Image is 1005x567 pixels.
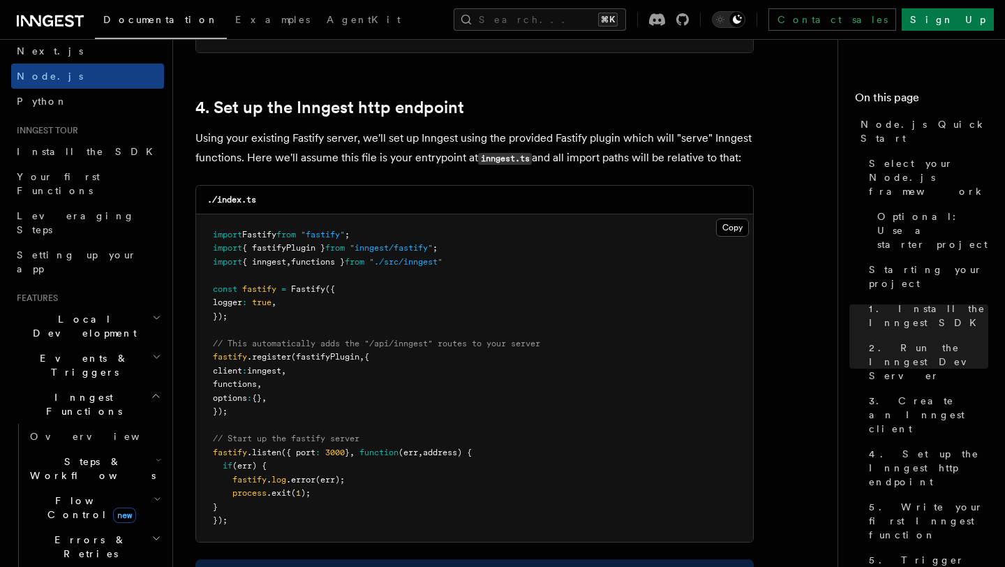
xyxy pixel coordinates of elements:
span: }); [213,406,228,416]
span: : [315,448,320,457]
span: import [213,257,242,267]
span: "fastify" [301,230,345,240]
span: log [271,475,286,485]
span: Inngest tour [11,125,78,136]
span: from [325,243,345,253]
span: Flow Control [24,494,154,522]
span: Documentation [103,14,218,25]
a: Node.js Quick Start [855,112,988,151]
span: client [213,366,242,376]
span: 5. Write your first Inngest function [869,500,988,542]
span: AgentKit [327,14,401,25]
span: ; [433,243,438,253]
span: { fastifyPlugin } [242,243,325,253]
a: Python [11,89,164,114]
span: 3. Create an Inngest client [869,394,988,436]
a: 4. Set up the Inngest http endpoint [863,441,988,494]
span: Fastify [242,230,276,240]
span: address) { [423,448,472,457]
span: 1. Install the Inngest SDK [869,302,988,330]
span: (err [399,448,418,457]
h4: On this page [855,89,988,112]
span: process [232,488,267,498]
span: logger [213,297,242,307]
span: inngest [247,366,281,376]
span: (err) { [232,461,267,471]
span: }); [213,311,228,321]
a: 2. Run the Inngest Dev Server [863,335,988,388]
a: Next.js [11,38,164,64]
a: Starting your project [863,257,988,296]
span: Your first Functions [17,171,100,196]
span: {} [252,393,262,403]
span: .error [286,475,315,485]
a: Overview [24,424,164,449]
span: Optional: Use a starter project [877,209,988,251]
span: Examples [235,14,310,25]
span: ({ [325,284,335,294]
code: ./index.ts [207,195,256,205]
span: true [252,297,271,307]
span: Starting your project [869,263,988,290]
button: Events & Triggers [11,346,164,385]
a: 4. Set up the Inngest http endpoint [195,98,464,117]
span: , [286,257,291,267]
span: , [262,393,267,403]
span: new [113,508,136,523]
span: Python [17,96,68,107]
a: Contact sales [768,8,896,31]
button: Steps & Workflows [24,449,164,488]
span: Events & Triggers [11,351,152,379]
code: inngest.ts [478,153,532,165]
span: import [213,230,242,240]
span: : [242,297,247,307]
span: from [276,230,296,240]
span: "inngest/fastify" [350,243,433,253]
button: Flow Controlnew [24,488,164,527]
button: Copy [716,219,749,237]
a: Optional: Use a starter project [872,204,988,257]
span: (err); [315,475,345,485]
span: fastify [242,284,276,294]
span: "./src/inngest" [369,257,442,267]
button: Inngest Functions [11,385,164,424]
a: Leveraging Steps [11,203,164,242]
button: Errors & Retries [24,527,164,566]
span: { [364,352,369,362]
span: function [359,448,399,457]
span: Features [11,293,58,304]
span: Node.js [17,71,83,82]
span: from [345,257,364,267]
span: Leveraging Steps [17,210,135,235]
a: Node.js [11,64,164,89]
span: .listen [247,448,281,457]
span: 2. Run the Inngest Dev Server [869,341,988,383]
span: functions } [291,257,345,267]
span: 3000 [325,448,345,457]
span: Errors & Retries [24,533,151,561]
a: Install the SDK [11,139,164,164]
span: , [350,448,355,457]
span: // Start up the fastify server [213,434,359,443]
a: Select your Node.js framework [863,151,988,204]
span: ( [291,488,296,498]
span: Select your Node.js framework [869,156,988,198]
p: Using your existing Fastify server, we'll set up Inngest using the provided Fastify plugin which ... [195,128,754,168]
span: , [281,366,286,376]
span: , [271,297,276,307]
span: Steps & Workflows [24,455,156,483]
button: Search...⌘K [454,8,626,31]
a: Your first Functions [11,164,164,203]
span: ; [345,230,350,240]
span: (fastifyPlugin [291,352,359,362]
span: if [223,461,232,471]
span: } [345,448,350,457]
span: Fastify [291,284,325,294]
span: options [213,393,247,403]
span: .exit [267,488,291,498]
a: 1. Install the Inngest SDK [863,296,988,335]
span: .register [247,352,291,362]
span: , [418,448,423,457]
span: Setting up your app [17,249,137,274]
span: fastify [213,448,247,457]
